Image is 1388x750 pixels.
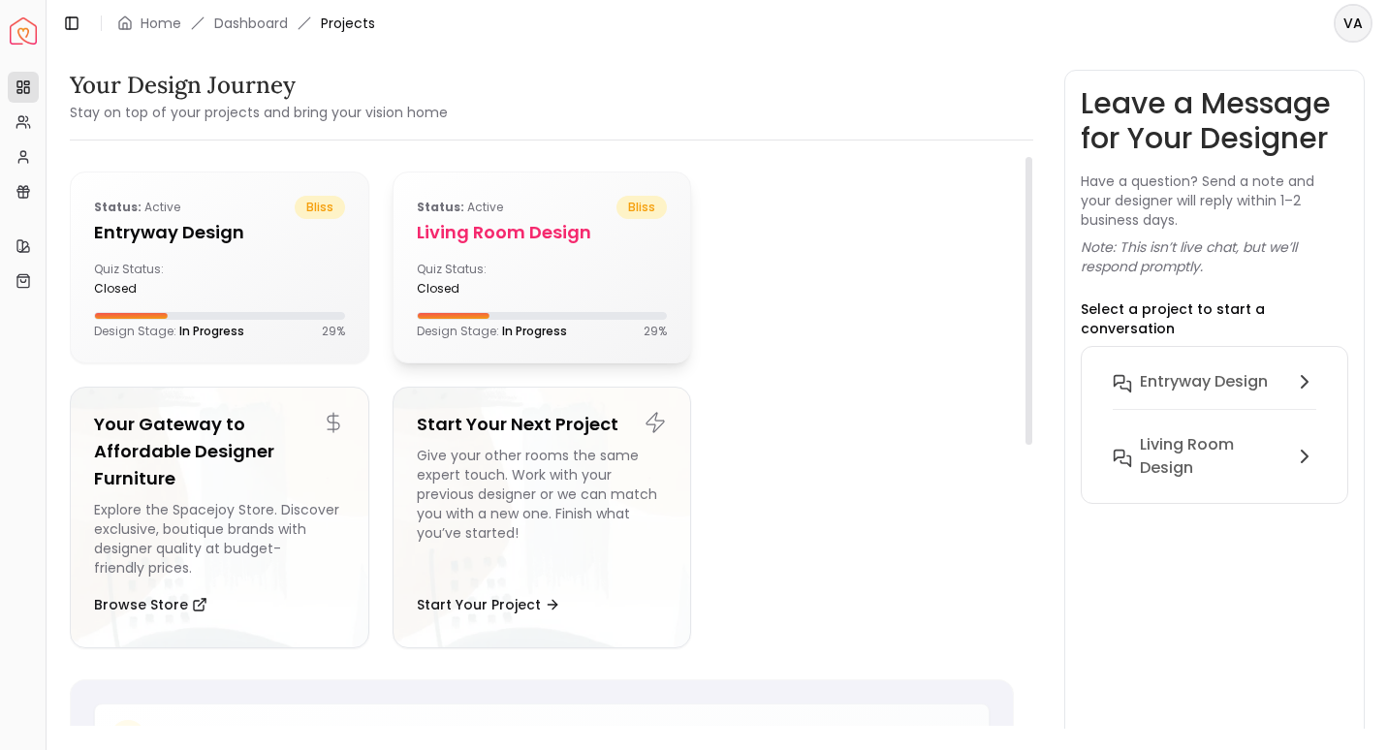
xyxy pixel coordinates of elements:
[1140,433,1285,480] h6: Living Room design
[94,262,211,297] div: Quiz Status:
[10,17,37,45] a: Spacejoy
[1140,370,1268,393] h6: entryway design
[322,324,345,339] p: 29 %
[1081,86,1348,156] h3: Leave a Message for Your Designer
[117,14,375,33] nav: breadcrumb
[1081,237,1348,276] p: Note: This isn’t live chat, but we’ll respond promptly.
[214,14,288,33] a: Dashboard
[417,199,464,215] b: Status:
[10,17,37,45] img: Spacejoy Logo
[94,281,211,297] div: closed
[417,585,560,624] button: Start Your Project
[70,387,369,648] a: Your Gateway to Affordable Designer FurnitureExplore the Spacejoy Store. Discover exclusive, bout...
[94,500,345,578] div: Explore the Spacejoy Store. Discover exclusive, boutique brands with designer quality at budget-f...
[417,262,534,297] div: Quiz Status:
[1081,172,1348,230] p: Have a question? Send a note and your designer will reply within 1–2 business days.
[94,585,207,624] button: Browse Store
[179,323,244,339] span: In Progress
[94,199,142,215] b: Status:
[502,323,567,339] span: In Progress
[94,219,345,246] h5: entryway design
[1097,425,1332,487] button: Living Room design
[70,70,448,101] h3: Your Design Journey
[321,14,375,33] span: Projects
[1336,6,1371,41] span: VA
[295,196,345,219] span: bliss
[644,324,667,339] p: 29 %
[1334,4,1372,43] button: VA
[417,219,668,246] h5: Living Room design
[94,324,244,339] p: Design Stage:
[417,281,534,297] div: closed
[417,324,567,339] p: Design Stage:
[393,387,692,648] a: Start Your Next ProjectGive your other rooms the same expert touch. Work with your previous desig...
[1097,362,1332,425] button: entryway design
[94,411,345,492] h5: Your Gateway to Affordable Designer Furniture
[141,14,181,33] a: Home
[1081,299,1348,338] p: Select a project to start a conversation
[417,196,503,219] p: active
[70,103,448,122] small: Stay on top of your projects and bring your vision home
[94,196,180,219] p: active
[417,411,668,438] h5: Start Your Next Project
[417,446,668,578] div: Give your other rooms the same expert touch. Work with your previous designer or we can match you...
[616,196,667,219] span: bliss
